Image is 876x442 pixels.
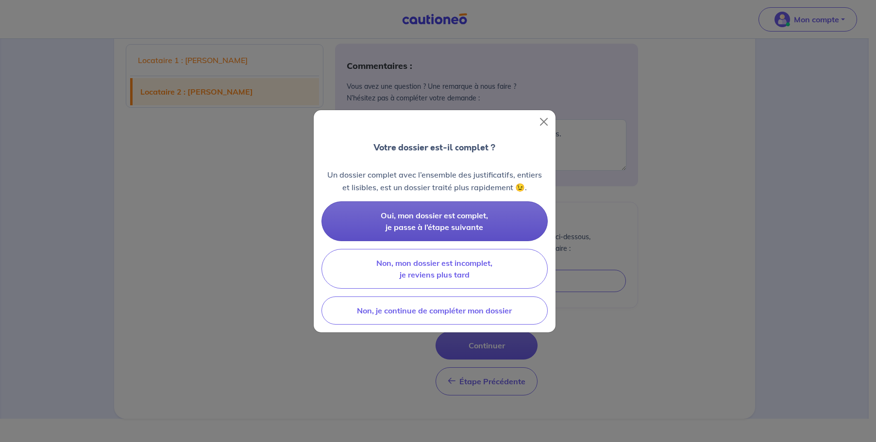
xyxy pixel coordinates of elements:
p: Votre dossier est-il complet ? [373,141,495,154]
button: Non, mon dossier est incomplet, je reviens plus tard [321,249,548,289]
button: Close [536,114,552,130]
p: Un dossier complet avec l’ensemble des justificatifs, entiers et lisibles, est un dossier traité ... [321,168,548,194]
button: Oui, mon dossier est complet, je passe à l’étape suivante [321,201,548,241]
button: Non, je continue de compléter mon dossier [321,296,548,325]
span: Non, je continue de compléter mon dossier [357,306,512,315]
span: Oui, mon dossier est complet, je passe à l’étape suivante [381,211,488,232]
span: Non, mon dossier est incomplet, je reviens plus tard [376,258,492,279]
